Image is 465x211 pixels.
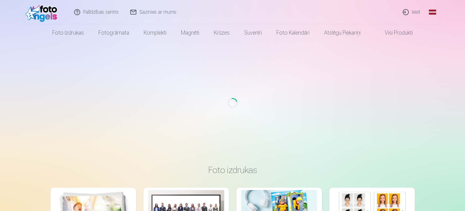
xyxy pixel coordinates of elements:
a: Komplekti [136,24,174,41]
a: Atslēgu piekariņi [317,24,368,41]
a: Foto izdrukas [45,24,91,41]
a: Visi produkti [368,24,420,41]
a: Magnēti [174,24,207,41]
a: Krūzes [207,24,237,41]
h3: Foto izdrukas [55,165,410,175]
a: Fotogrāmata [91,24,136,41]
a: Suvenīri [237,24,269,41]
img: /fa1 [26,2,60,22]
a: Foto kalendāri [269,24,317,41]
